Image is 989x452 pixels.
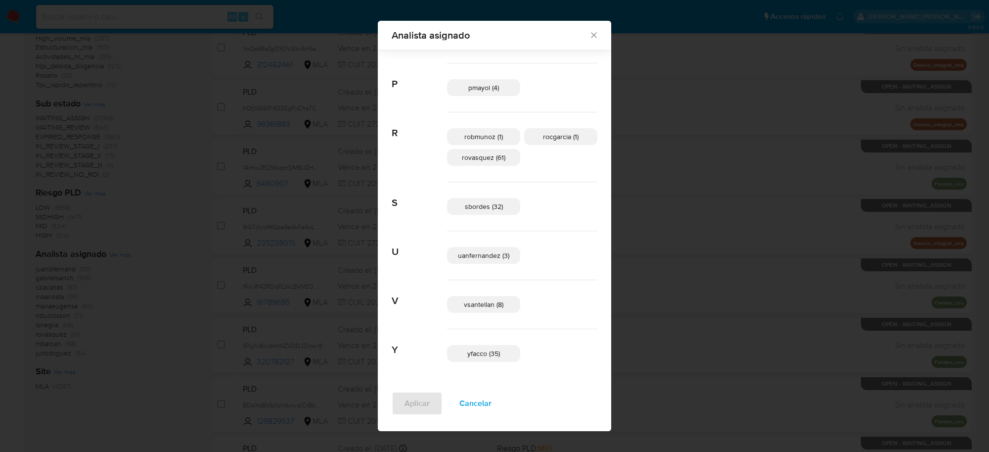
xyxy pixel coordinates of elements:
span: S [392,182,447,209]
span: robmunoz (1) [464,132,503,142]
button: Cancelar [447,392,504,415]
span: Cancelar [459,393,492,414]
button: Cerrar [589,30,598,39]
div: uanfernandez (3) [447,247,520,264]
span: yfacco (35) [467,349,500,358]
span: V [392,280,447,307]
span: sbordes (32) [465,201,503,211]
span: uanfernandez (3) [458,251,509,260]
div: rocgarcia (1) [524,128,597,145]
div: robmunoz (1) [447,128,520,145]
span: pmayol (4) [468,83,499,93]
div: yfacco (35) [447,345,520,362]
div: sbordes (32) [447,198,520,215]
div: rovasquez (61) [447,149,520,166]
span: rocgarcia (1) [543,132,579,142]
div: vsantellan (8) [447,296,520,313]
span: Y [392,329,447,356]
span: U [392,231,447,258]
span: P [392,63,447,90]
div: pmayol (4) [447,79,520,96]
span: rovasquez (61) [462,152,505,162]
span: vsantellan (8) [464,300,503,309]
span: Analista asignado [392,30,589,40]
span: R [392,112,447,139]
